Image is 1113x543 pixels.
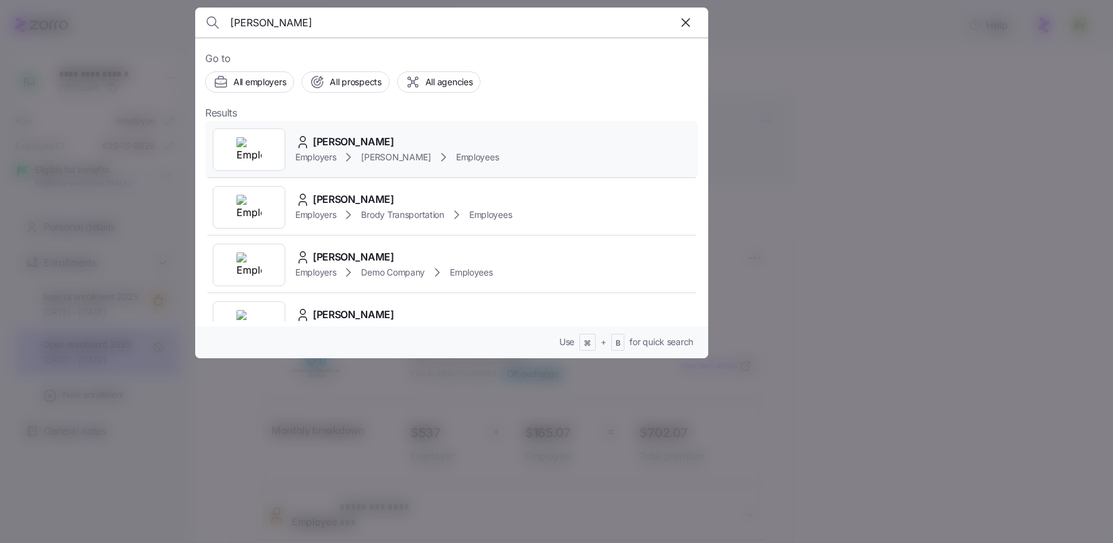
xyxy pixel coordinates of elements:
[313,307,394,323] span: [PERSON_NAME]
[559,336,574,348] span: Use
[397,71,481,93] button: All agencies
[616,338,621,349] span: B
[205,71,294,93] button: All employers
[233,76,286,88] span: All employers
[236,310,262,335] img: Employer logo
[425,76,473,88] span: All agencies
[361,209,444,221] span: Brody Transportation
[302,71,389,93] button: All prospects
[456,151,499,163] span: Employees
[205,51,698,66] span: Go to
[601,336,606,348] span: +
[236,137,262,162] img: Employer logo
[205,105,237,121] span: Results
[313,192,394,207] span: [PERSON_NAME]
[313,134,394,150] span: [PERSON_NAME]
[295,209,336,221] span: Employers
[629,336,693,348] span: for quick search
[469,209,512,221] span: Employees
[295,266,336,279] span: Employers
[450,266,492,279] span: Employees
[236,195,262,220] img: Employer logo
[330,76,381,88] span: All prospects
[313,249,394,265] span: [PERSON_NAME]
[236,252,262,277] img: Employer logo
[295,151,336,163] span: Employers
[584,338,591,349] span: ⌘
[361,266,425,279] span: Demo Company
[361,151,430,163] span: [PERSON_NAME]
